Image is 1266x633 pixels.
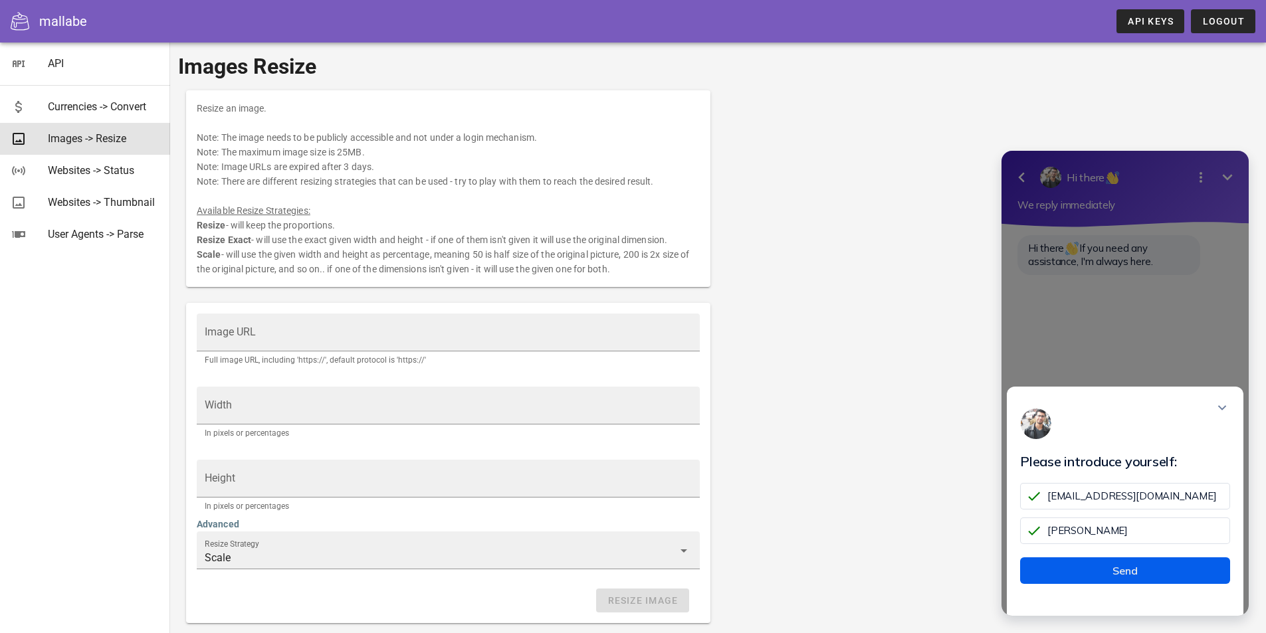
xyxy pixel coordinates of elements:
[39,11,87,31] div: mallabe
[1116,9,1184,33] a: API Keys
[205,356,692,364] div: Full image URL, including 'https://', default protocol is 'https://'
[205,539,259,549] label: Resize Strategy
[178,50,1258,82] h1: Images Resize
[1202,16,1245,27] span: Logout
[1191,9,1255,33] button: Logout
[1127,16,1174,27] span: API Keys
[197,205,310,216] u: Available Resize Strategies:
[197,220,226,230] b: Resize
[197,517,700,531] h4: Advanced
[48,57,159,70] div: API
[197,249,221,260] b: Scale
[186,90,710,287] div: Resize an image. Note: The image needs to be publicly accessible and not under a login mechanism....
[984,121,1266,633] iframe: To enrich screen reader interactions, please activate Accessibility in Grammarly extension settings
[205,429,692,437] div: In pixels or percentages
[48,132,159,145] div: Images -> Resize
[197,234,251,245] b: Resize Exact
[205,502,692,510] div: In pixels or percentages
[48,228,159,240] div: User Agents -> Parse
[48,196,159,209] div: Websites -> Thumbnail
[48,100,159,113] div: Currencies -> Convert
[48,164,159,177] div: Websites -> Status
